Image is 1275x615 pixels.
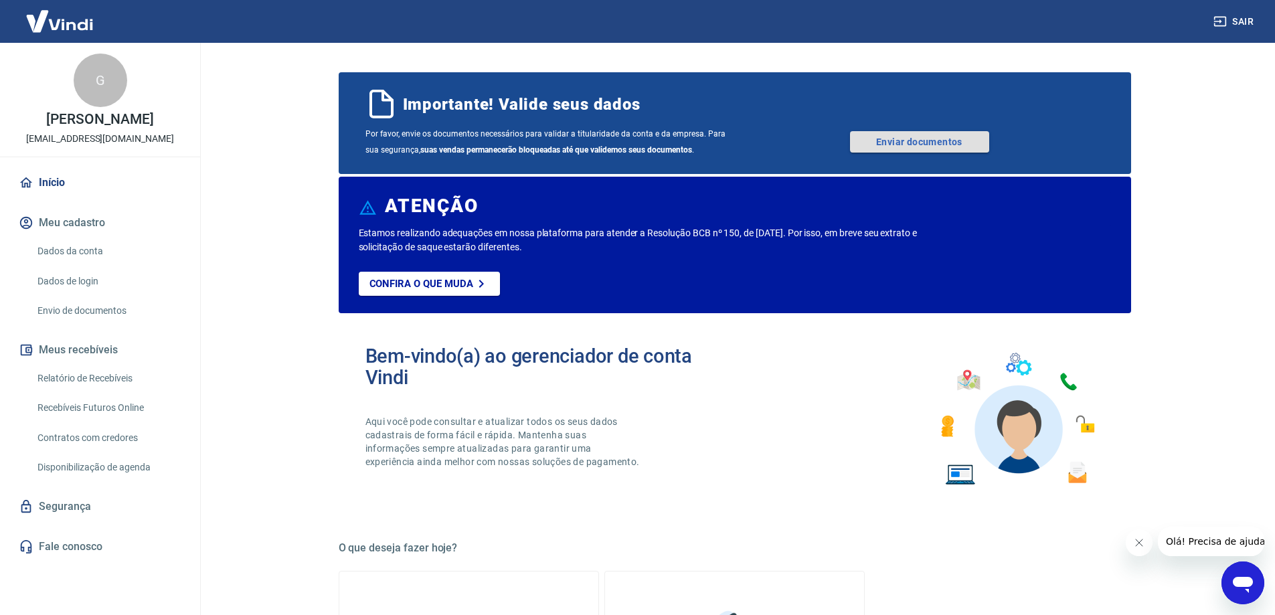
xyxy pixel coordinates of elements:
a: Confira o que muda [359,272,500,296]
img: Imagem de um avatar masculino com diversos icones exemplificando as funcionalidades do gerenciado... [929,345,1104,493]
b: suas vendas permanecerão bloqueadas até que validemos seus documentos [420,145,692,155]
div: G [74,54,127,107]
a: Disponibilização de agenda [32,454,184,481]
p: Confira o que muda [369,278,473,290]
span: Importante! Valide seus dados [403,94,641,115]
a: Relatório de Recebíveis [32,365,184,392]
button: Meus recebíveis [16,335,184,365]
a: Envio de documentos [32,297,184,325]
iframe: Fechar mensagem [1126,529,1153,556]
button: Meu cadastro [16,208,184,238]
h5: O que deseja fazer hoje? [339,541,1131,555]
a: Dados de login [32,268,184,295]
span: Olá! Precisa de ajuda? [8,9,112,20]
p: Aqui você pode consultar e atualizar todos os seus dados cadastrais de forma fácil e rápida. Mant... [365,415,643,468]
p: [EMAIL_ADDRESS][DOMAIN_NAME] [26,132,174,146]
span: Por favor, envie os documentos necessários para validar a titularidade da conta e da empresa. Par... [365,126,735,158]
a: Dados da conta [32,238,184,265]
h6: ATENÇÃO [385,199,478,213]
a: Segurança [16,492,184,521]
iframe: Botão para abrir a janela de mensagens [1221,561,1264,604]
a: Contratos com credores [32,424,184,452]
h2: Bem-vindo(a) ao gerenciador de conta Vindi [365,345,735,388]
img: Vindi [16,1,103,41]
button: Sair [1211,9,1259,34]
a: Fale conosco [16,532,184,561]
p: [PERSON_NAME] [46,112,153,126]
a: Enviar documentos [850,131,989,153]
a: Recebíveis Futuros Online [32,394,184,422]
p: Estamos realizando adequações em nossa plataforma para atender a Resolução BCB nº 150, de [DATE].... [359,226,960,254]
a: Início [16,168,184,197]
iframe: Mensagem da empresa [1158,527,1264,556]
